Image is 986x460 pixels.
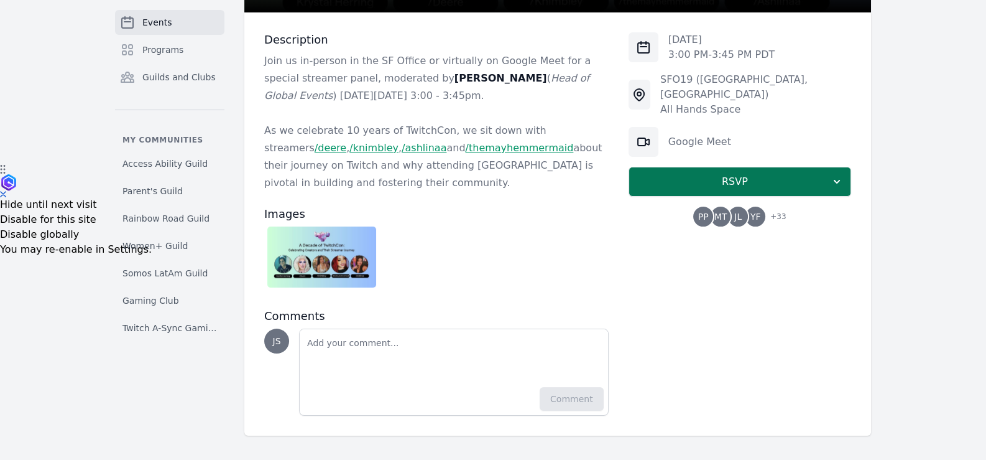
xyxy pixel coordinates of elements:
[115,153,224,175] a: Access Ability Guild
[267,227,376,288] img: TwitchCon%20Streamer%20Panel%20-%20Grove.jpg
[315,142,346,154] a: /deere
[115,289,224,312] a: Gaming Club
[402,142,446,154] a: /ashlinaa
[142,44,183,56] span: Programs
[264,52,609,105] p: Join us in-person in the SF Office or virtually on Google Meet for a special streamer panel, mode...
[629,167,851,197] button: RSVP
[272,337,280,345] span: JS
[660,72,851,102] div: SFO19 ([GEOGRAPHIC_DATA], [GEOGRAPHIC_DATA])
[540,387,604,411] button: Comment
[122,157,208,170] span: Access Ability Guild
[264,207,609,222] h3: Images
[115,317,224,339] a: Twitch A-Sync Gaming (TAG) Club
[264,122,609,192] p: As we celebrate 10 years of TwitchCon, we sit down with streamers , , and about their journey on ...
[115,135,224,145] p: My communities
[698,212,709,221] span: PP
[660,102,851,117] div: All Hands Space
[142,71,216,83] span: Guilds and Clubs
[115,235,224,257] a: Women+ Guild
[668,32,775,47] p: [DATE]
[264,309,609,324] h3: Comments
[454,72,547,84] strong: [PERSON_NAME]
[115,207,224,230] a: Rainbow Road Guild
[714,212,727,221] span: MT
[142,16,172,29] span: Events
[122,212,210,225] span: Rainbow Road Guild
[668,136,731,148] a: Google Meet
[122,322,217,334] span: Twitch A-Sync Gaming (TAG) Club
[639,174,831,189] span: RSVP
[466,142,574,154] a: /themayhemmermaid
[763,209,786,227] span: + 33
[264,32,609,47] h3: Description
[115,37,224,62] a: Programs
[349,142,399,154] a: /knimbley
[115,65,224,90] a: Guilds and Clubs
[115,262,224,284] a: Somos LatAm Guild
[115,10,224,35] a: Events
[750,212,761,221] span: YF
[115,180,224,202] a: Parent's Guild
[734,212,742,221] span: JL
[668,47,775,62] p: 3:00 PM - 3:45 PM PDT
[122,294,179,307] span: Gaming Club
[115,10,224,333] nav: Sidebar
[122,267,208,279] span: Somos LatAm Guild
[122,240,188,252] span: Women+ Guild
[122,185,183,197] span: Parent's Guild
